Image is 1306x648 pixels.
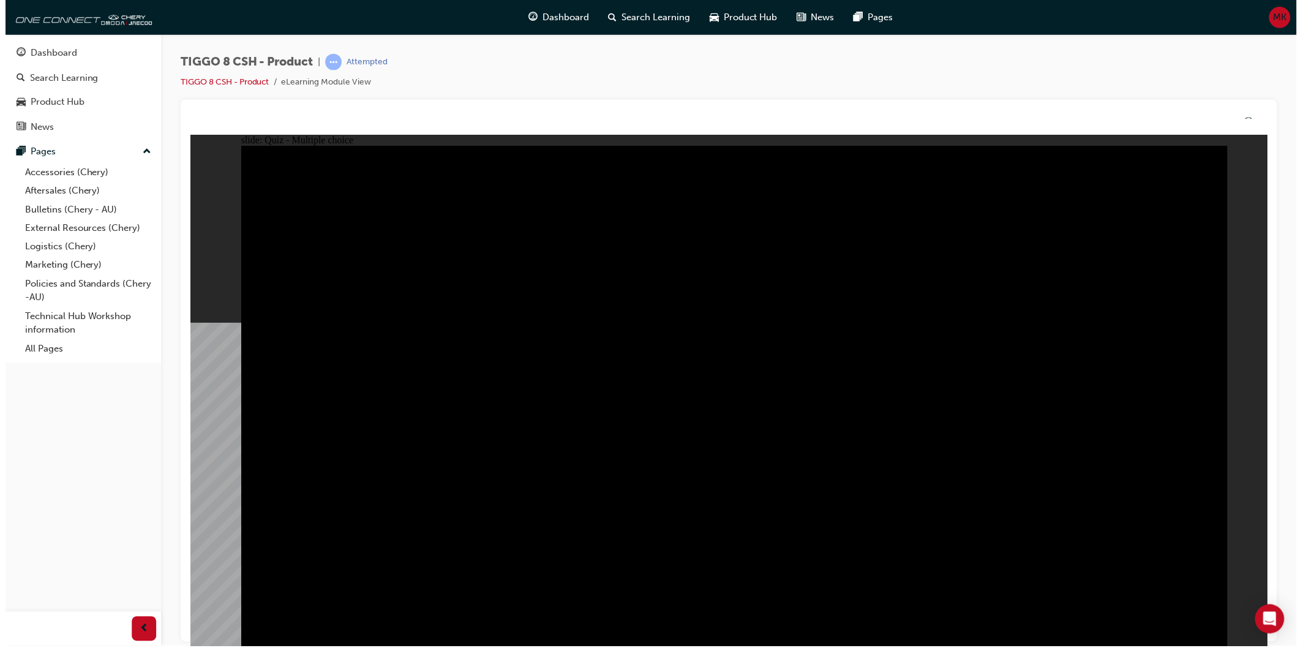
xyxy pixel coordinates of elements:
[515,5,595,30] a: guage-iconDashboard
[5,42,151,64] a: Dashboard
[15,238,151,257] a: Logistics (Chery)
[721,10,775,24] span: Product Hub
[135,624,144,639] span: prev-icon
[11,147,20,158] span: pages-icon
[138,145,146,160] span: up-icon
[321,54,337,70] span: learningRecordVerb_ATTEMPT-icon
[808,10,831,24] span: News
[15,257,151,276] a: Marketing (Chery)
[5,39,151,141] button: DashboardSearch LearningProduct HubNews
[697,5,784,30] a: car-iconProduct Hub
[841,5,900,30] a: pages-iconPages
[851,10,860,25] span: pages-icon
[784,5,841,30] a: news-iconNews
[525,10,534,25] span: guage-icon
[15,182,151,201] a: Aftersales (Chery)
[6,5,147,29] img: oneconnect
[1268,7,1289,28] button: MK
[5,67,151,89] a: Search Learning
[15,201,151,220] a: Bulletins (Chery - AU)
[24,71,93,85] div: Search Learning
[25,46,72,60] div: Dashboard
[15,164,151,183] a: Accessories (Chery)
[15,308,151,341] a: Technical Hub Workshop information
[865,10,890,24] span: Pages
[707,10,716,25] span: car-icon
[5,116,151,139] a: News
[11,73,20,84] span: search-icon
[25,145,50,159] div: Pages
[618,10,687,24] span: Search Learning
[15,276,151,308] a: Policies and Standards (Chery -AU)
[1272,10,1286,24] span: MK
[605,10,614,25] span: search-icon
[5,141,151,164] button: Pages
[11,97,20,108] span: car-icon
[176,77,265,88] a: TIGGO 8 CSH - Product
[1254,606,1283,636] div: Open Intercom Messenger
[15,219,151,238] a: External Resources (Chery)
[313,55,316,69] span: |
[342,56,383,68] div: Attempted
[794,10,803,25] span: news-icon
[25,96,79,110] div: Product Hub
[25,121,48,135] div: News
[277,76,367,90] li: eLearning Module View
[176,55,309,69] span: TIGGO 8 CSH - Product
[15,341,151,360] a: All Pages
[595,5,697,30] a: search-iconSearch Learning
[539,10,585,24] span: Dashboard
[11,48,20,59] span: guage-icon
[11,122,20,134] span: news-icon
[5,91,151,114] a: Product Hub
